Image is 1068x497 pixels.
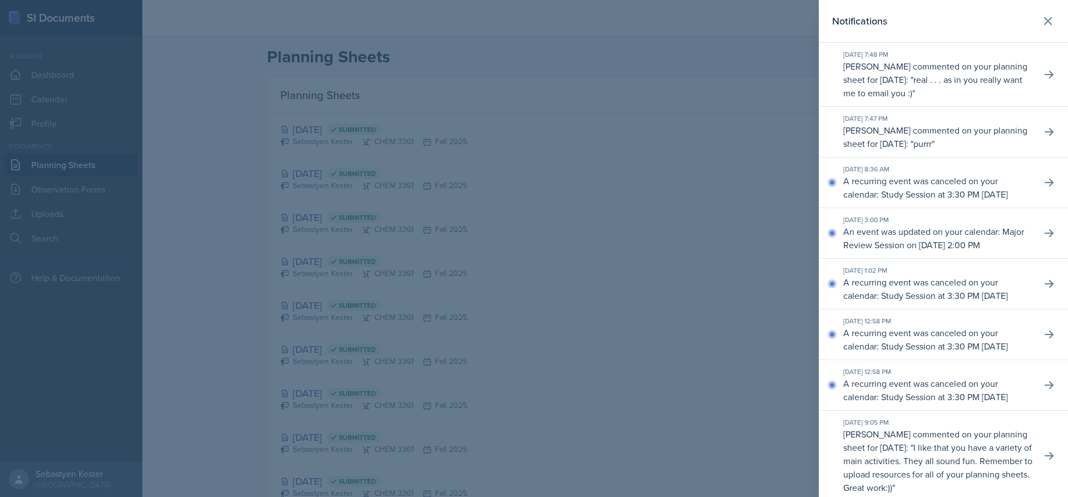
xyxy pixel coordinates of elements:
[843,417,1032,427] div: [DATE] 9:05 PM
[832,13,887,29] h2: Notifications
[843,164,1032,174] div: [DATE] 8:36 AM
[843,316,1032,326] div: [DATE] 12:58 PM
[843,114,1032,124] div: [DATE] 7:47 PM
[843,225,1032,252] p: An event was updated on your calendar: Major Review Session on [DATE] 2:00 PM
[843,326,1032,353] p: A recurring event was canceled on your calendar: Study Session at 3:30 PM [DATE]
[843,275,1032,302] p: A recurring event was canceled on your calendar: Study Session at 3:30 PM [DATE]
[843,50,1032,60] div: [DATE] 7:48 PM
[913,137,932,150] p: purrr
[843,427,1032,494] p: [PERSON_NAME] commented on your planning sheet for [DATE]: " "
[843,377,1032,403] p: A recurring event was canceled on your calendar: Study Session at 3:30 PM [DATE]
[843,174,1032,201] p: A recurring event was canceled on your calendar: Study Session at 3:30 PM [DATE]
[843,215,1032,225] div: [DATE] 3:00 PM
[843,73,1022,99] p: real . . . as in you really want me to email you :)
[843,441,1032,494] p: I like that you have a variety of main activities. They all sound fun. Remember to upload resourc...
[843,367,1032,377] div: [DATE] 12:58 PM
[843,60,1032,100] p: [PERSON_NAME] commented on your planning sheet for [DATE]: " "
[843,124,1032,150] p: [PERSON_NAME] commented on your planning sheet for [DATE]: " "
[843,265,1032,275] div: [DATE] 1:02 PM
